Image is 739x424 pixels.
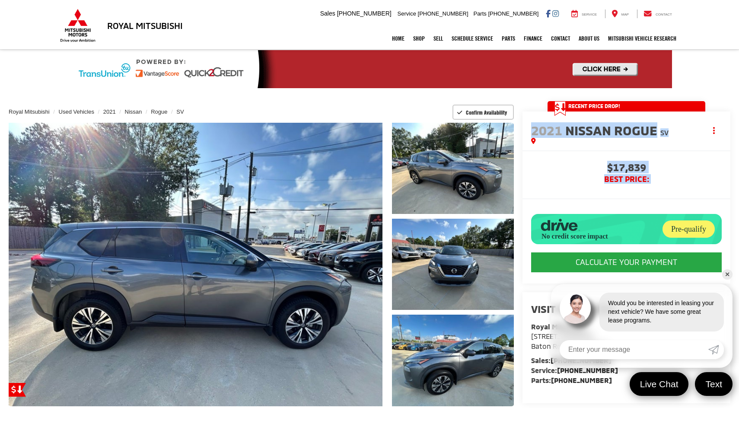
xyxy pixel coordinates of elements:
img: 2021 Nissan Rogue SV [391,122,515,215]
span: [PHONE_NUMBER] [488,10,538,17]
a: Sell [429,28,447,49]
span: Recent Price Drop! [568,102,620,110]
span: dropdown dots [713,127,715,134]
span: Parts [473,10,486,17]
a: Mitsubishi Vehicle Research [604,28,681,49]
span: Service [582,13,597,16]
span: Live Chat [636,378,683,390]
a: Shop [409,28,429,49]
span: Baton Rouge [531,342,574,350]
a: Text [695,372,733,396]
a: Service [565,10,603,18]
span: Text [701,378,726,390]
span: $17,839 [531,162,722,175]
span: BEST PRICE: [531,175,722,184]
a: Contact [637,10,678,18]
strong: Sales: [531,356,612,364]
button: Actions [707,123,722,138]
span: [PHONE_NUMBER] [418,10,468,17]
img: Agent profile photo [560,293,591,324]
a: Submit [708,340,724,359]
span: Contact [656,13,672,16]
a: [PHONE_NUMBER] [557,366,618,374]
span: Get Price Drop Alert [554,101,566,116]
a: Nissan [125,108,142,115]
a: Contact [547,28,574,49]
button: Confirm Availability [452,105,514,120]
img: Mitsubishi [58,9,97,42]
a: [PHONE_NUMBER] [551,376,612,384]
a: Get Price Drop Alert [9,383,26,397]
a: Live Chat [630,372,689,396]
div: Would you be interested in leasing your next vehicle? We have some great lease programs. [599,293,724,332]
span: 2021 [531,122,562,138]
img: 2021 Nissan Rogue SV [391,314,515,407]
a: Expand Photo 3 [392,315,514,406]
input: Enter your message [560,340,708,359]
img: 2021 Nissan Rogue SV [5,121,386,408]
a: Schedule Service: Opens in a new tab [447,28,497,49]
: CALCULATE YOUR PAYMENT [531,252,722,272]
strong: Royal Mitsubishi [531,322,586,331]
span: Nissan Rogue [565,122,660,138]
img: 2021 Nissan Rogue SV [391,218,515,311]
span: , [531,342,608,350]
span: Service [398,10,416,17]
a: Expand Photo 2 [392,219,514,310]
span: Sales [320,10,335,17]
a: Expand Photo 1 [392,123,514,214]
img: Quick2Credit [67,50,672,88]
a: Get Price Drop Alert Recent Price Drop! [548,101,705,112]
a: About Us [574,28,604,49]
a: Rogue [151,108,167,115]
a: [PHONE_NUMBER] [551,356,612,364]
span: SV [660,128,669,137]
span: [STREET_ADDRESS] [531,332,593,340]
span: Confirm Availability [466,109,507,116]
h2: Visit our Store [531,303,722,315]
a: 2021 [103,108,116,115]
strong: Parts: [531,376,612,384]
a: Home [388,28,409,49]
a: Instagram: Click to visit our Instagram page [552,10,559,17]
a: SV [176,108,184,115]
a: [STREET_ADDRESS] Baton Rouge,LA 70815 [531,332,608,350]
h3: Royal Mitsubishi [107,21,183,30]
a: Royal Mitsubishi [9,108,50,115]
span: Map [621,13,629,16]
a: Parts: Opens in a new tab [497,28,519,49]
a: Finance [519,28,547,49]
a: Expand Photo 0 [9,123,382,406]
span: [PHONE_NUMBER] [337,10,392,17]
a: Map [605,10,635,18]
strong: Service: [531,366,618,374]
a: Used Vehicles [59,108,94,115]
a: Facebook: Click to visit our Facebook page [546,10,551,17]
